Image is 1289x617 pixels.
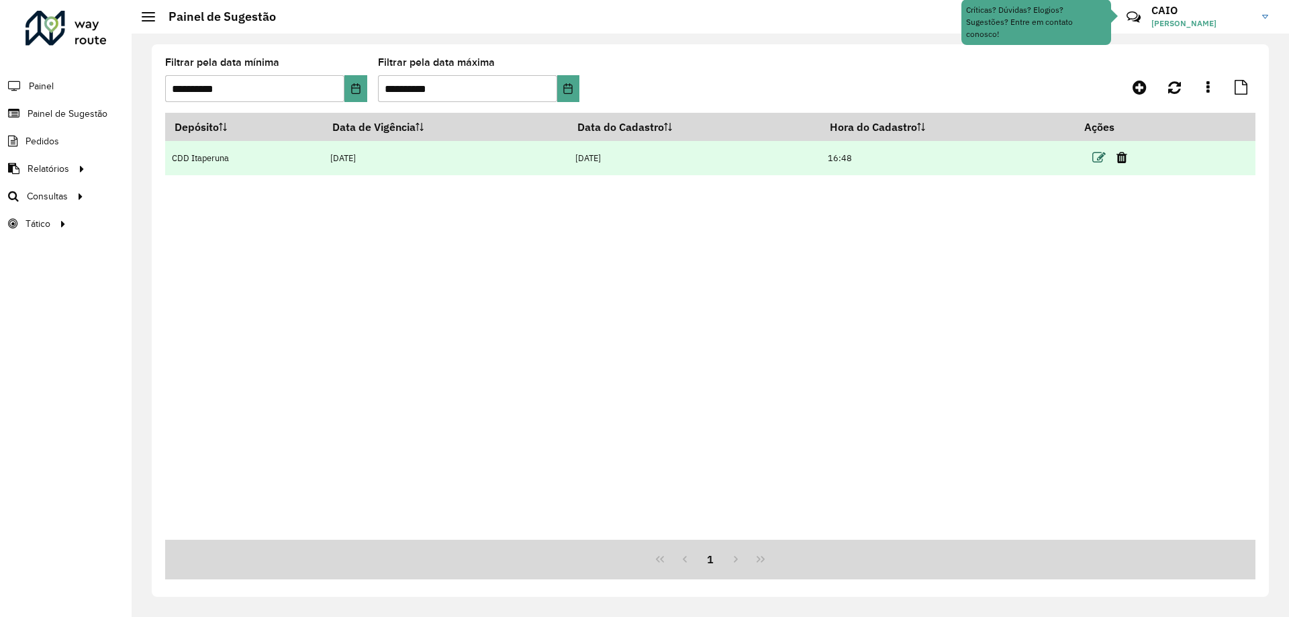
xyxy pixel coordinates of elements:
span: Tático [26,217,50,231]
th: Data do Cadastro [569,113,821,141]
th: Ações [1075,113,1155,141]
a: Contato Rápido [1119,3,1148,32]
h2: Painel de Sugestão [155,9,276,24]
a: Excluir [1116,148,1127,167]
span: Painel de Sugestão [28,107,107,121]
button: Choose Date [557,75,579,102]
span: Consultas [27,189,68,203]
span: [PERSON_NAME] [1151,17,1252,30]
span: Pedidos [26,134,59,148]
button: 1 [698,547,723,572]
td: 16:48 [821,141,1075,175]
td: [DATE] [324,141,569,175]
label: Filtrar pela data mínima [165,54,279,70]
a: Editar [1092,148,1106,167]
button: Choose Date [344,75,367,102]
td: [DATE] [569,141,821,175]
td: CDD Itaperuna [165,141,324,175]
h3: CAIO [1151,4,1252,17]
span: Painel [29,79,54,93]
th: Depósito [165,113,324,141]
th: Data de Vigência [324,113,569,141]
span: Relatórios [28,162,69,176]
th: Hora do Cadastro [821,113,1075,141]
label: Filtrar pela data máxima [378,54,495,70]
